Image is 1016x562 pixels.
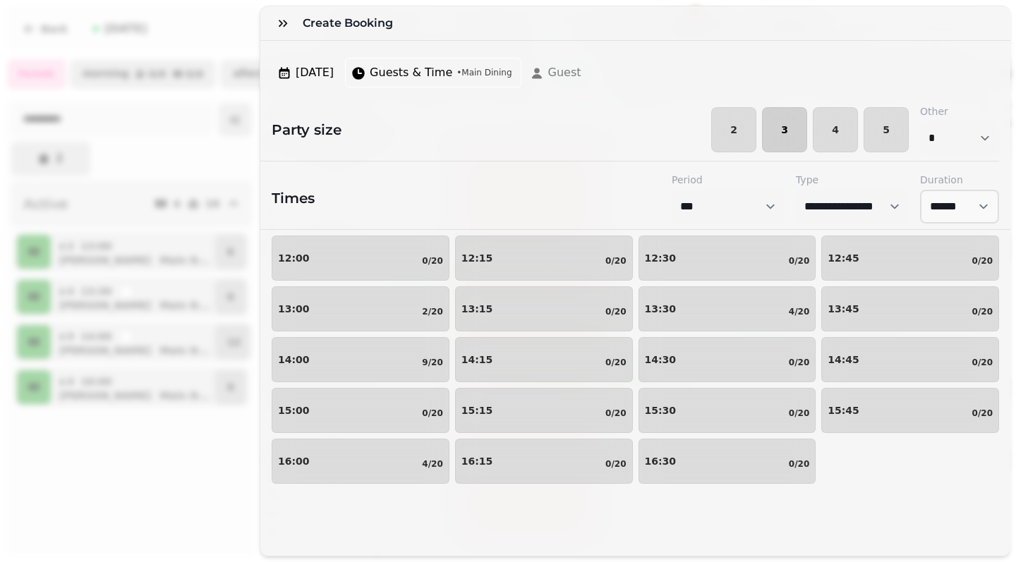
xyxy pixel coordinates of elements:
p: 15:15 [461,405,493,415]
span: 2 [723,125,744,135]
label: Other [920,104,999,118]
label: Period [672,173,785,187]
p: 0/20 [605,458,626,470]
p: 0/20 [422,408,442,419]
span: • Main Dining [456,67,512,78]
button: 12:150/20 [455,236,633,281]
p: 14:45 [828,355,859,365]
label: Type [796,173,909,187]
p: 0/20 [789,408,809,419]
p: 12:30 [645,253,677,263]
span: Guests & Time [370,64,452,81]
button: 5 [864,107,909,152]
span: Guest [548,64,581,81]
span: 3 [774,125,795,135]
p: 0/20 [605,408,626,419]
span: [DATE] [296,64,334,81]
button: 16:300/20 [639,439,816,484]
button: 15:450/20 [821,388,999,433]
label: Duration [920,173,999,187]
button: 14:009/20 [272,337,449,382]
p: 0/20 [605,255,626,267]
p: 9/20 [422,357,442,368]
p: 14:00 [278,355,310,365]
p: 12:15 [461,253,493,263]
span: 5 [876,125,897,135]
p: 0/20 [972,306,993,317]
p: 13:00 [278,304,310,314]
p: 16:30 [645,456,677,466]
button: 16:150/20 [455,439,633,484]
p: 16:00 [278,456,310,466]
button: 3 [762,107,807,152]
button: 15:300/20 [639,388,816,433]
button: 12:000/20 [272,236,449,281]
p: 12:00 [278,253,310,263]
p: 12:45 [828,253,859,263]
p: 0/20 [789,255,809,267]
p: 0/20 [605,306,626,317]
button: 12:300/20 [639,236,816,281]
p: 0/20 [605,357,626,368]
p: 4/20 [789,306,809,317]
button: 14:150/20 [455,337,633,382]
p: 15:30 [645,405,677,415]
button: 13:304/20 [639,286,816,331]
button: 15:150/20 [455,388,633,433]
h3: Create Booking [303,15,399,32]
p: 16:15 [461,456,493,466]
h2: Times [272,188,315,208]
button: 13:150/20 [455,286,633,331]
p: 4/20 [422,458,442,470]
button: 13:450/20 [821,286,999,331]
p: 14:30 [645,355,677,365]
p: 13:30 [645,304,677,314]
button: 14:450/20 [821,337,999,382]
button: 12:450/20 [821,236,999,281]
p: 14:15 [461,355,493,365]
button: 13:002/20 [272,286,449,331]
p: 15:00 [278,405,310,415]
p: 0/20 [789,357,809,368]
h2: Party size [260,120,341,140]
p: 2/20 [422,306,442,317]
p: 0/20 [789,458,809,470]
p: 0/20 [972,408,993,419]
p: 13:15 [461,304,493,314]
p: 0/20 [972,357,993,368]
button: 16:004/20 [272,439,449,484]
button: 4 [813,107,858,152]
button: 15:000/20 [272,388,449,433]
button: 2 [711,107,756,152]
p: 15:45 [828,405,859,415]
p: 13:45 [828,304,859,314]
p: 0/20 [422,255,442,267]
button: 14:300/20 [639,337,816,382]
p: 0/20 [972,255,993,267]
span: 4 [825,125,846,135]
